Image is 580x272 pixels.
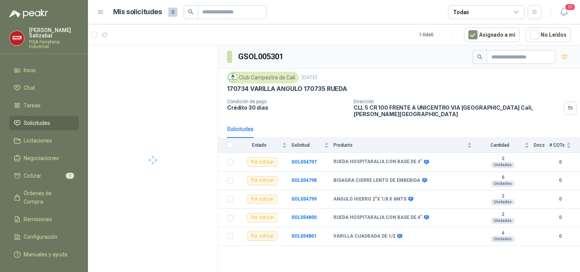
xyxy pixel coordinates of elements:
span: Solicitud [291,142,323,148]
th: # COTs [549,138,580,153]
a: Tareas [9,98,79,113]
b: ANGULO HIERRO 2"X 1/8 X 6MTS [333,196,406,202]
b: 4 [476,230,529,236]
h1: Mis solicitudes [113,6,162,18]
a: SOL054799 [291,196,317,202]
span: 20 [565,3,575,11]
span: Producto [333,142,466,148]
span: Chat [24,84,35,92]
a: Manuales y ayuda [9,247,79,262]
div: Por cotizar [247,232,277,241]
a: Cotizar1 [9,168,79,183]
span: search [188,9,193,15]
span: 0 [168,8,177,17]
a: SOL054801 [291,233,317,239]
a: Órdenes de Compra [9,186,79,209]
button: Asignado a mi [464,28,520,42]
div: 1 - 0 de 0 [419,29,458,41]
button: No Leídos [526,28,571,42]
b: RUEDA HOSPITARALIA CON BASE DE 4" [333,159,422,165]
p: FISA Ferreteria Industrial [29,40,79,49]
a: Solicitudes [9,116,79,130]
span: Inicio [24,66,36,74]
span: Cantidad [476,142,523,148]
b: 2 [476,212,529,218]
th: Docs [534,138,549,153]
b: 0 [549,233,571,240]
p: CLL 5 CR 100 FRENTE A UNICENTRO VIA [GEOGRAPHIC_DATA] Cali , [PERSON_NAME][GEOGRAPHIC_DATA] [354,104,561,117]
p: 170734 VARILLA ANGULO 170735 RUEDA [227,85,347,93]
span: Tareas [24,101,41,110]
b: VARILLA CUADRADA DE 1/2 [333,233,395,240]
span: Estado [238,142,281,148]
h3: GSOL005301 [238,51,284,63]
span: Configuración [24,233,57,241]
a: SOL054800 [291,215,317,220]
div: Unidades [491,181,515,187]
div: Unidades [491,218,515,224]
span: Solicitudes [24,119,50,127]
button: 20 [557,5,571,19]
a: Chat [9,81,79,95]
div: Club Campestre de Cali [227,72,299,83]
span: # COTs [549,142,565,148]
p: Crédito 30 días [227,104,348,111]
b: 2 [476,156,529,162]
div: Unidades [491,199,515,205]
p: [PERSON_NAME] Satizabal [29,28,79,38]
b: 2 [476,193,529,199]
b: 0 [549,177,571,184]
p: Condición de pago [227,99,348,104]
div: Por cotizar [247,194,277,204]
a: SOL054798 [291,178,317,183]
b: 0 [549,159,571,166]
th: Estado [238,138,291,153]
th: Cantidad [476,138,534,153]
b: BISAGRA CIERRE LENTO DE EMBEBIDA [333,178,420,184]
a: Configuración [9,230,79,244]
a: Negociaciones [9,151,79,165]
div: Unidades [491,236,515,242]
a: Licitaciones [9,133,79,148]
div: Todas [453,8,469,16]
b: 6 [476,175,529,181]
a: SOL054797 [291,159,317,165]
b: RUEDA HOSPITARALIA CON BASE DE 4" [333,215,422,221]
th: Producto [333,138,476,153]
th: Solicitud [291,138,333,153]
p: Dirección [354,99,561,104]
img: Logo peakr [9,9,48,18]
span: Remisiones [24,215,52,223]
div: Por cotizar [247,213,277,222]
span: Manuales y ayuda [24,250,67,259]
span: search [477,54,483,60]
img: Company Logo [10,31,24,45]
span: Licitaciones [24,136,52,145]
b: 0 [549,196,571,203]
a: Inicio [9,63,79,78]
div: Por cotizar [247,176,277,185]
a: Remisiones [9,212,79,227]
p: [DATE] [302,74,317,81]
div: Solicitudes [227,125,253,133]
div: Por cotizar [247,157,277,167]
span: Cotizar [24,172,41,180]
div: Unidades [491,162,515,168]
span: Órdenes de Compra [24,189,71,206]
img: Company Logo [229,73,237,82]
span: 1 [66,173,74,179]
b: 0 [549,214,571,221]
span: Negociaciones [24,154,59,162]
